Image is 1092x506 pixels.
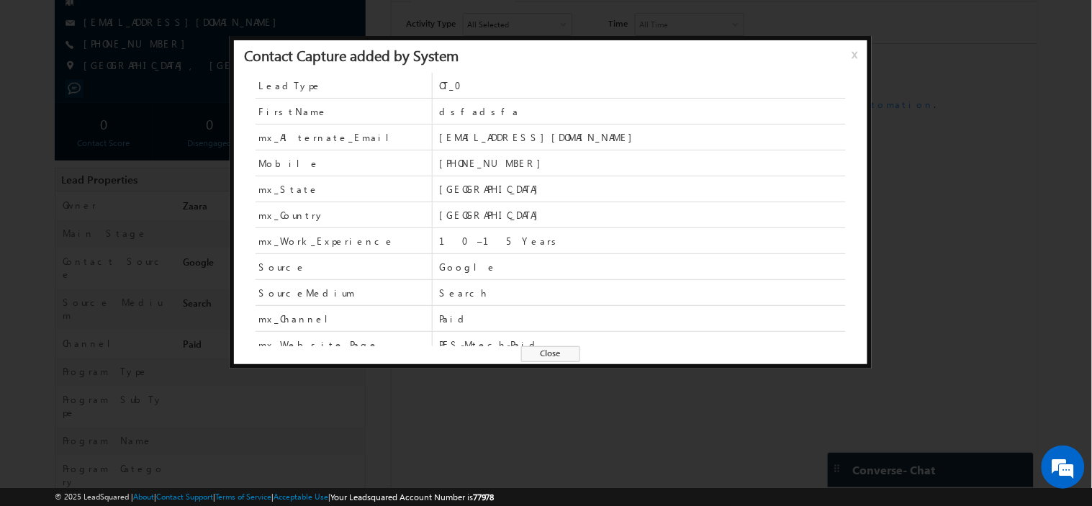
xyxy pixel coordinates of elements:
[256,176,432,202] span: mx_State
[439,79,845,92] span: OT_0
[55,490,495,504] span: © 2025 LeadSquared | | | | |
[392,96,423,108] span: System
[256,332,432,357] span: mx_Website_Page
[472,96,543,108] span: Automation
[93,83,545,108] span: Contact Owner changed from to by through .
[439,105,845,118] span: dsfadsfa
[259,235,395,248] span: mx_Work_Experience
[256,150,432,176] span: Mobile
[473,492,495,502] span: 77978
[14,11,64,32] span: Activity Type
[259,183,320,196] span: mx_State
[76,16,117,29] div: All Selected
[259,312,340,325] span: mx_Channel
[248,16,276,29] div: All Time
[256,125,432,150] span: mx_Alternate_Email
[256,254,432,279] span: Source
[256,280,432,305] span: SourceMedium
[259,131,401,144] span: mx_Alternate_Email
[220,126,286,138] span: details
[45,99,88,112] span: 04:38 PM
[72,12,180,33] div: All Selected
[45,143,88,155] span: 04:36 PM
[852,47,863,73] span: x
[259,261,307,274] span: Source
[256,228,432,253] span: mx_Work_Experience
[256,306,432,331] span: mx_Channel
[330,492,495,502] span: Your Leadsquared Account Number is
[259,157,320,170] span: Mobile
[45,126,77,139] span: [DATE]
[259,209,325,222] span: mx_Country
[256,73,432,98] span: LeadType
[133,492,154,501] a: About
[93,83,423,108] span: System([EMAIL_ADDRESS][DOMAIN_NAME])
[259,105,328,118] span: FirstName
[14,56,61,69] div: Yesterday
[439,235,845,248] span: 10–15 Years
[93,126,567,139] div: .
[45,83,77,96] span: [DATE]
[439,131,845,144] span: [EMAIL_ADDRESS][DOMAIN_NAME]
[259,338,379,351] span: mx_Website_Page
[521,346,580,362] span: Close
[259,286,356,299] span: SourceMedium
[439,312,845,325] span: Paid
[439,209,845,222] span: [GEOGRAPHIC_DATA]
[439,338,845,351] span: PES-Mtech-Paid
[439,261,845,274] span: Google
[186,96,369,108] span: Zaara([EMAIL_ADDRESS][DOMAIN_NAME])
[274,492,328,501] a: Acceptable Use
[245,48,459,61] div: Contact Capture added by System
[439,286,845,299] span: Search
[439,183,845,196] span: [GEOGRAPHIC_DATA]
[93,126,208,138] span: Contact Capture:
[156,492,213,501] a: Contact Support
[217,11,236,32] span: Time
[256,202,432,227] span: mx_Country
[259,79,322,92] span: LeadType
[215,492,271,501] a: Terms of Service
[439,157,845,170] span: [PHONE_NUMBER]
[256,99,432,124] span: FirstName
